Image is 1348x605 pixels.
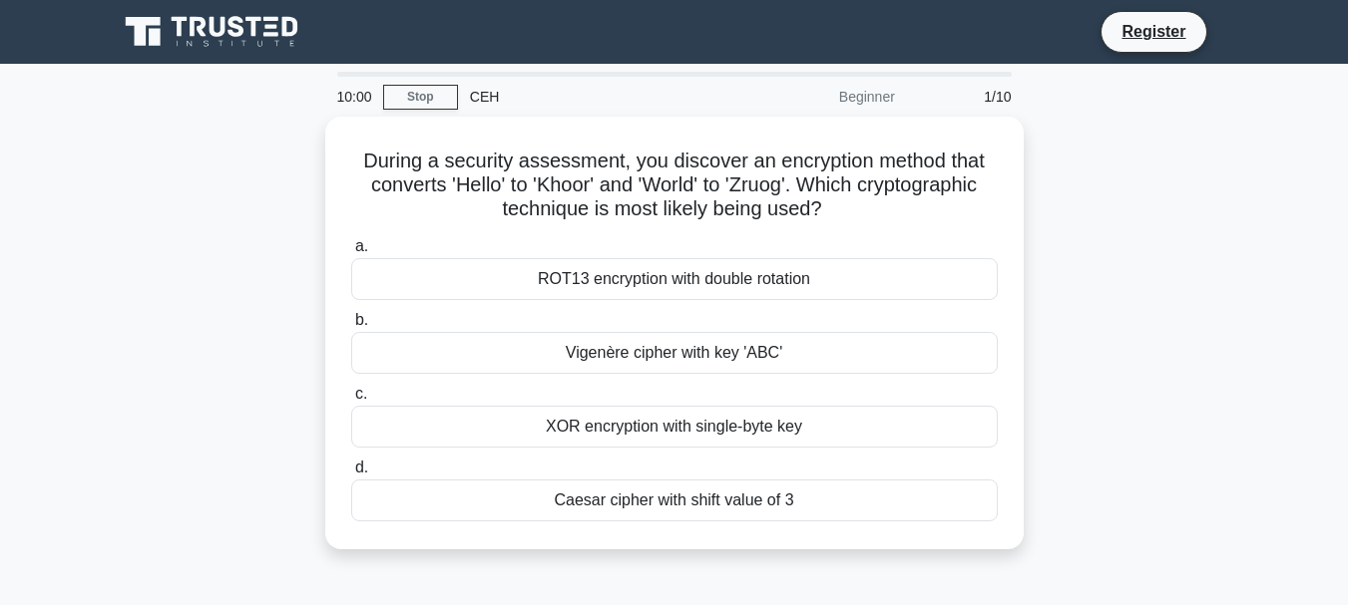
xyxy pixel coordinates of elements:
[458,77,732,117] div: CEH
[349,149,1000,222] h5: During a security assessment, you discover an encryption method that converts 'Hello' to 'Khoor' ...
[907,77,1024,117] div: 1/10
[351,479,998,521] div: Caesar cipher with shift value of 3
[383,85,458,110] a: Stop
[355,237,368,254] span: a.
[325,77,383,117] div: 10:00
[351,258,998,300] div: ROT13 encryption with double rotation
[351,406,998,448] div: XOR encryption with single-byte key
[355,311,368,328] span: b.
[1110,19,1197,44] a: Register
[355,458,368,475] span: d.
[351,332,998,374] div: Vigenère cipher with key 'ABC'
[732,77,907,117] div: Beginner
[355,385,367,402] span: c.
